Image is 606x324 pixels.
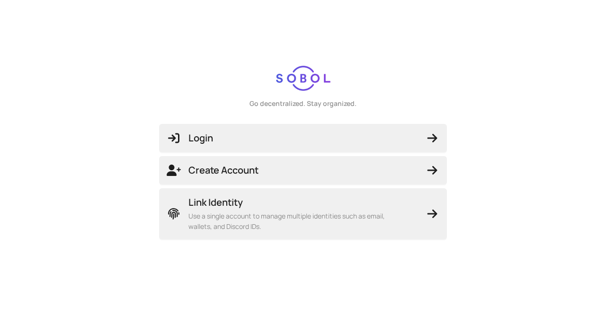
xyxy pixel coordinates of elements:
[159,156,447,184] button: Create Account
[188,196,406,209] span: Link Identity
[167,164,439,177] span: Create Account
[188,211,406,232] span: Use a single account to manage multiple identities such as email, wallets, and Discord IDs.
[167,131,439,145] span: Login
[276,66,330,91] img: logo
[159,124,447,152] button: Login
[250,98,356,109] div: Go decentralized. Stay organized.
[159,188,447,239] button: Link IdentityUse a single account to manage multiple identities such as email, wallets, and Disco...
